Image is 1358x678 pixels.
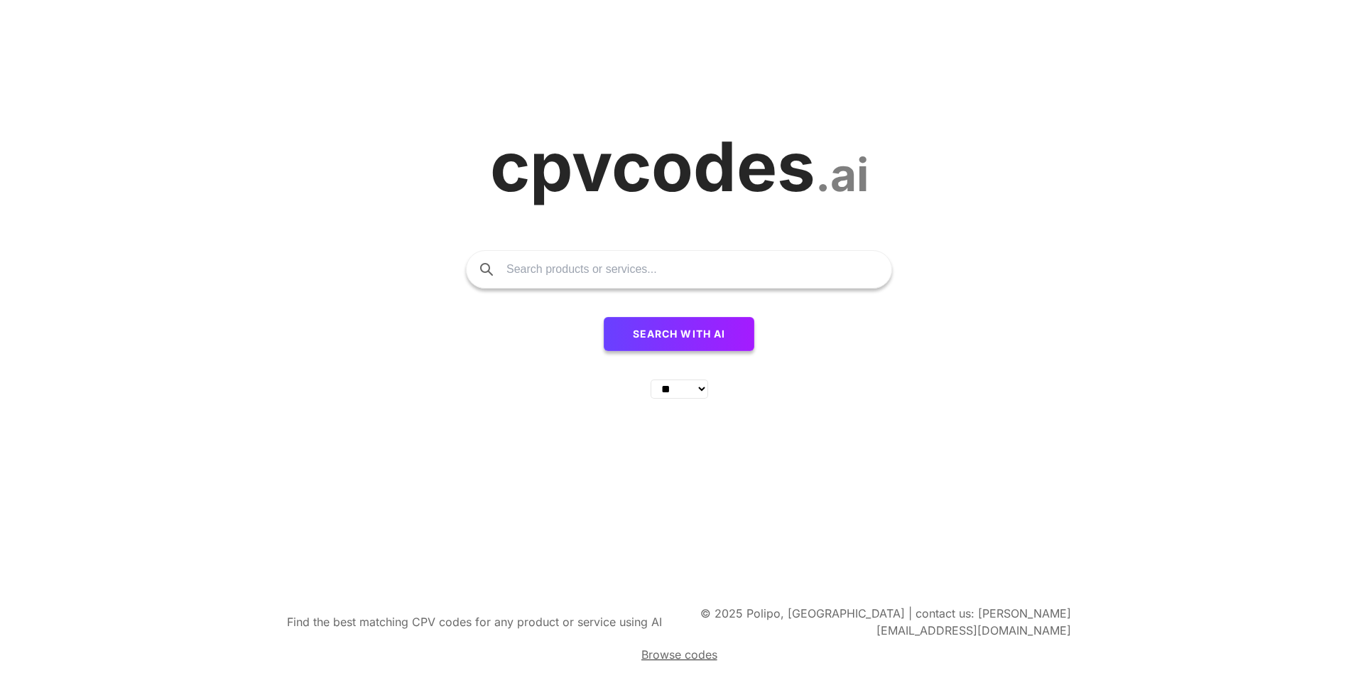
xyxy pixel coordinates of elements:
span: .ai [815,147,869,202]
button: Search with AI [604,317,755,351]
span: © 2025 Polipo, [GEOGRAPHIC_DATA] | contact us: [PERSON_NAME][EMAIL_ADDRESS][DOMAIN_NAME] [700,606,1071,637]
span: Browse codes [641,647,717,662]
a: Browse codes [641,646,717,663]
span: Find the best matching CPV codes for any product or service using AI [287,615,662,629]
span: cpvcodes [490,125,815,208]
span: Search with AI [633,328,726,340]
a: cpvcodes.ai [490,126,869,208]
input: Search products or services... [506,251,877,288]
